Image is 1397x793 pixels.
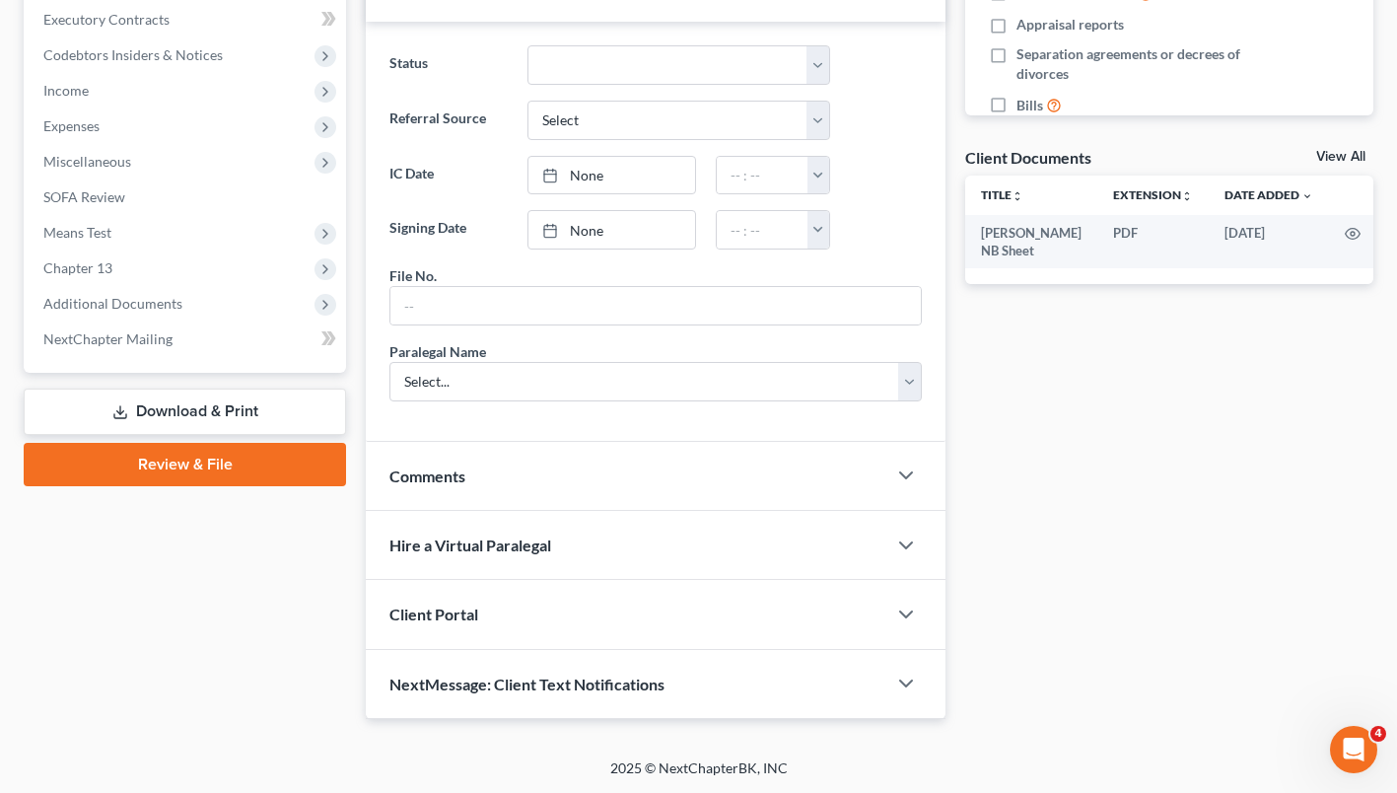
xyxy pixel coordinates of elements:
a: None [528,211,694,249]
span: NextChapter Mailing [43,330,173,347]
a: Extensionunfold_more [1113,187,1193,202]
a: None [528,157,694,194]
span: Additional Documents [43,295,182,312]
a: Review & File [24,443,346,486]
td: [PERSON_NAME] NB Sheet [965,215,1097,269]
label: Status [380,45,518,85]
a: Date Added expand_more [1224,187,1313,202]
a: NextChapter Mailing [28,322,346,357]
span: Client Portal [389,605,478,623]
span: Means Test [43,224,111,241]
span: Income [43,82,89,99]
span: Separation agreements or decrees of divorces [1016,44,1255,84]
span: Codebtors Insiders & Notices [43,46,223,63]
input: -- : -- [717,211,808,249]
a: Download & Print [24,389,346,435]
a: Titleunfold_more [981,187,1023,202]
input: -- [390,287,921,324]
input: -- : -- [717,157,808,194]
i: unfold_more [1012,190,1023,202]
span: Appraisal reports [1016,15,1124,35]
div: Paralegal Name [389,341,486,362]
span: NextMessage: Client Text Notifications [389,675,664,693]
i: unfold_more [1181,190,1193,202]
label: Signing Date [380,210,518,250]
a: View All [1316,150,1365,164]
iframe: Intercom live chat [1330,726,1377,773]
td: PDF [1097,215,1209,269]
div: File No. [389,265,437,286]
span: 4 [1370,726,1386,742]
label: IC Date [380,156,518,195]
span: Miscellaneous [43,153,131,170]
div: Client Documents [965,147,1091,168]
label: Referral Source [380,101,518,140]
span: Comments [389,467,465,485]
td: [DATE] [1209,215,1329,269]
span: SOFA Review [43,188,125,205]
a: Executory Contracts [28,2,346,37]
i: expand_more [1301,190,1313,202]
span: Hire a Virtual Paralegal [389,536,551,554]
span: Bills [1016,96,1043,115]
a: SOFA Review [28,180,346,215]
span: Executory Contracts [43,11,170,28]
span: Chapter 13 [43,259,112,276]
span: Expenses [43,117,100,134]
